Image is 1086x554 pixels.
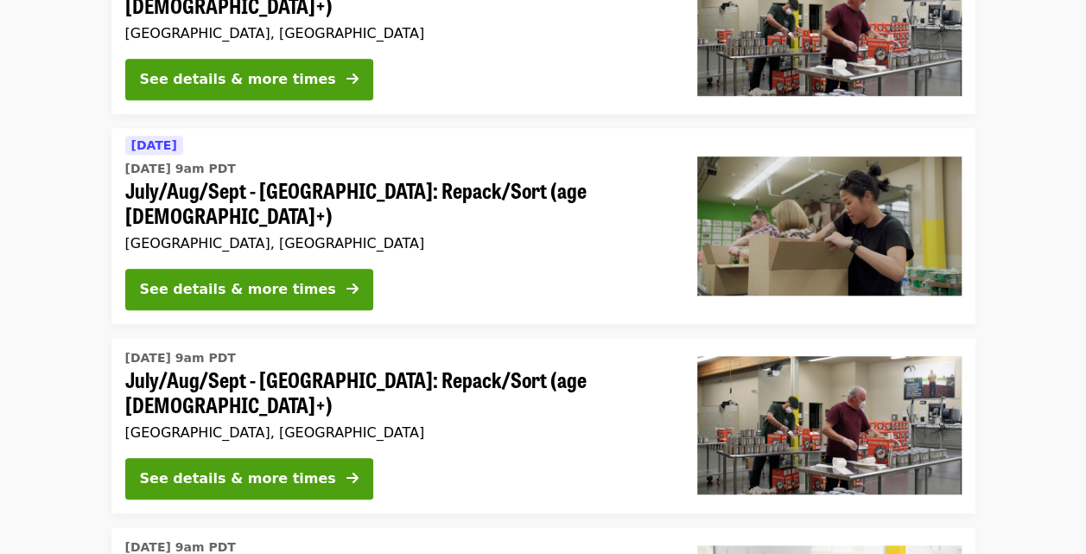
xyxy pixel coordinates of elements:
[125,269,373,310] button: See details & more times
[125,235,670,252] div: [GEOGRAPHIC_DATA], [GEOGRAPHIC_DATA]
[125,458,373,500] button: See details & more times
[125,160,236,178] time: [DATE] 9am PDT
[140,69,336,90] div: See details & more times
[125,59,373,100] button: See details & more times
[346,71,359,87] i: arrow-right icon
[111,128,975,324] a: See details for "July/Aug/Sept - Portland: Repack/Sort (age 8+)"
[125,424,670,441] div: [GEOGRAPHIC_DATA], [GEOGRAPHIC_DATA]
[697,156,962,295] img: July/Aug/Sept - Portland: Repack/Sort (age 8+) organized by Oregon Food Bank
[131,138,177,152] span: [DATE]
[346,281,359,297] i: arrow-right icon
[346,470,359,487] i: arrow-right icon
[111,338,975,513] a: See details for "July/Aug/Sept - Portland: Repack/Sort (age 16+)"
[125,349,236,367] time: [DATE] 9am PDT
[140,468,336,489] div: See details & more times
[125,25,670,41] div: [GEOGRAPHIC_DATA], [GEOGRAPHIC_DATA]
[697,356,962,494] img: July/Aug/Sept - Portland: Repack/Sort (age 16+) organized by Oregon Food Bank
[125,178,670,228] span: July/Aug/Sept - [GEOGRAPHIC_DATA]: Repack/Sort (age [DEMOGRAPHIC_DATA]+)
[125,367,670,417] span: July/Aug/Sept - [GEOGRAPHIC_DATA]: Repack/Sort (age [DEMOGRAPHIC_DATA]+)
[140,279,336,300] div: See details & more times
